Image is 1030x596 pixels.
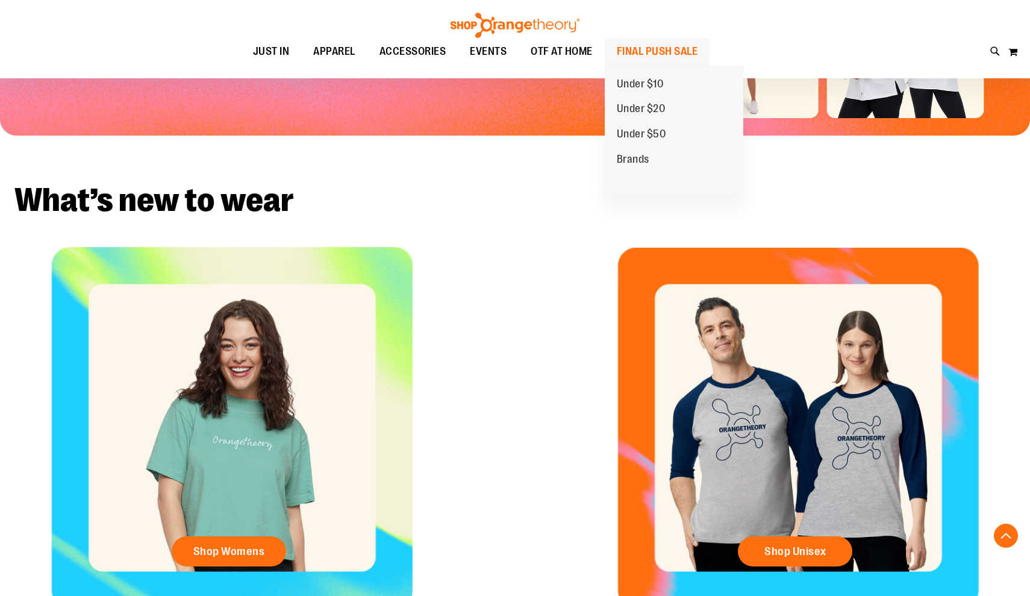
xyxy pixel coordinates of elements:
[605,38,710,66] a: FINAL PUSH SALE
[994,524,1018,548] button: Back To Top
[519,38,605,66] a: OTF AT HOME
[617,102,666,118] span: Under $20
[379,38,446,65] span: ACCESSORIES
[605,96,678,122] a: Under $20
[738,536,852,566] a: Shop Unisex
[764,545,826,558] span: Shop Unisex
[605,72,676,97] a: Under $10
[449,13,581,38] img: Shop Orangetheory
[617,153,649,168] span: Brands
[470,38,507,65] span: EVENTS
[253,38,290,65] span: JUST IN
[531,38,593,65] span: OTF AT HOME
[172,536,286,566] a: Shop Womens
[617,38,698,65] span: FINAL PUSH SALE
[617,128,666,143] span: Under $50
[367,38,458,66] a: ACCESSORIES
[605,147,661,172] a: Brands
[301,38,367,66] a: APPAREL
[193,545,265,558] span: Shop Womens
[241,38,302,66] a: JUST IN
[617,78,664,93] span: Under $10
[605,66,743,196] ul: FINAL PUSH SALE
[313,38,355,65] span: APPAREL
[605,122,678,147] a: Under $50
[458,38,519,66] a: EVENTS
[14,184,1016,217] h2: What’s new to wear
